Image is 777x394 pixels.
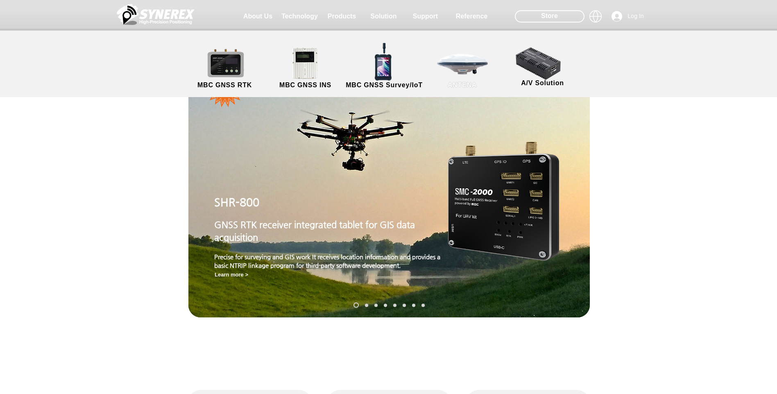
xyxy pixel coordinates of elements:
[448,142,559,261] img: smc-2000.png
[346,82,423,89] span: MBC GNSS Survey/IoT
[269,47,342,90] a: MBC GNSS INS
[384,303,387,307] a: MRP-2000
[238,8,279,25] a: About Us
[374,303,378,307] a: MGI-2000
[413,13,438,20] span: Support
[421,303,425,307] a: TDR-1000T
[188,55,590,317] img: bruce-christianson-Ne06LUBpoCc-unsplash_edited.jpg
[405,8,446,25] a: Support
[281,13,318,20] span: Technology
[426,47,499,90] a: ANTENA
[371,13,397,20] span: Solution
[281,45,332,81] img: MGI2000_front-removebg-preview (1).png
[412,303,415,307] a: TDR-2000
[456,13,487,20] span: Reference
[353,303,359,308] a: SMC-2000
[214,253,440,269] span: Precise for surveying and GIS work It receives location information and provides a basic NTRIP li...
[215,272,248,278] span: Learn more >
[214,220,415,242] span: GNSS RTK receiver integrated tablet for GIS data acquisition
[403,303,406,307] a: MDU-2000
[625,12,647,20] span: Log In
[625,359,777,394] iframe: Wix Chat
[243,13,272,20] span: About Us
[606,9,650,24] button: Log In
[188,55,590,317] div: Slideshow
[328,13,356,20] span: Products
[350,303,428,308] nav: Slides
[214,196,259,208] span: SHR-800
[451,8,492,25] a: Reference
[212,269,251,280] a: Learn more >
[515,10,584,23] div: Store
[188,47,262,90] a: MBC GNSS RTK
[344,47,424,90] a: MBC GNSS Survey/IoT
[197,82,252,89] span: MBC GNSS RTK
[214,210,446,219] p: ​
[393,303,396,307] a: TDR-3000
[117,2,195,27] img: Cinnerex_White_simbol_Land 1.png
[506,45,580,88] a: A/V Solution
[365,303,368,307] a: SynRTK
[448,82,477,89] span: ANTENA
[541,11,558,20] span: Store
[279,82,331,89] span: MBC GNSS INS
[363,8,404,25] a: Solution
[214,244,446,252] p: ​
[322,8,362,25] a: Products
[521,79,564,87] span: A/V Solution
[279,8,320,25] a: Technology
[362,41,404,82] img: SHR-800_rec-removebg-preview.png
